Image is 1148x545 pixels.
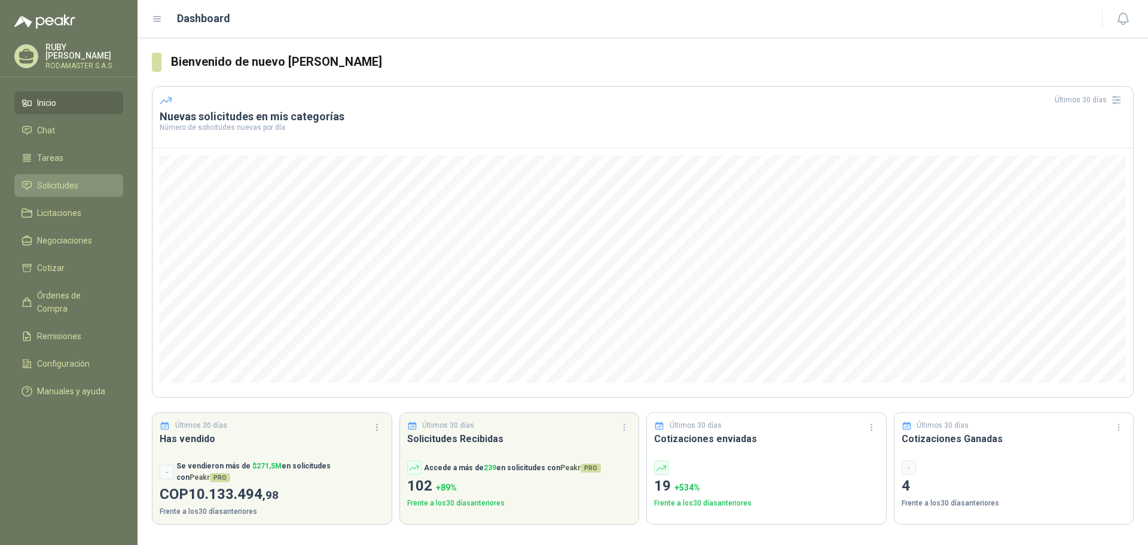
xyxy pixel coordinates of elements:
span: + 534 % [674,483,700,492]
span: 239 [484,464,496,472]
span: Peakr [560,464,601,472]
p: Frente a los 30 días anteriores [902,498,1126,509]
p: Frente a los 30 días anteriores [654,498,879,509]
a: Remisiones [14,325,123,348]
a: Licitaciones [14,202,123,224]
a: Manuales y ayuda [14,380,123,403]
p: Frente a los 30 días anteriores [407,498,632,509]
h3: Cotizaciones Ganadas [902,431,1126,446]
p: Últimos 30 días [670,420,722,431]
span: ,98 [262,488,279,502]
p: RODAMASTER S.A.S. [45,62,123,69]
p: Últimos 30 días [175,420,227,431]
p: 4 [902,475,1126,498]
p: 102 [407,475,632,498]
span: Tareas [37,151,63,165]
span: + 89 % [436,483,457,492]
a: Cotizar [14,257,123,279]
div: Últimos 30 días [1055,90,1126,109]
p: Número de solicitudes nuevas por día [160,124,1126,131]
span: Negociaciones [37,234,92,247]
a: Negociaciones [14,229,123,252]
span: Licitaciones [37,206,81,220]
span: Remisiones [37,330,81,343]
a: Órdenes de Compra [14,284,123,320]
p: Frente a los 30 días anteriores [160,506,384,517]
span: $ 271,5M [252,462,282,470]
p: Últimos 30 días [422,420,474,431]
a: Configuración [14,352,123,375]
a: Tareas [14,147,123,169]
p: COP [160,483,384,506]
h1: Dashboard [177,10,230,27]
h3: Cotizaciones enviadas [654,431,879,446]
span: Chat [37,124,55,137]
h3: Has vendido [160,431,384,446]
img: Logo peakr [14,14,75,29]
p: Últimos 30 días [917,420,969,431]
span: Inicio [37,96,56,109]
a: Solicitudes [14,174,123,197]
a: Chat [14,119,123,142]
p: Accede a más de en solicitudes con [424,462,601,474]
span: Cotizar [37,261,65,275]
h3: Nuevas solicitudes en mis categorías [160,109,1126,124]
span: Peakr [190,473,230,482]
span: Órdenes de Compra [37,289,112,315]
span: PRO [210,473,230,482]
span: Configuración [37,357,90,370]
h3: Bienvenido de nuevo [PERSON_NAME] [171,53,1134,71]
h3: Solicitudes Recibidas [407,431,632,446]
a: Inicio [14,92,123,114]
p: Se vendieron más de en solicitudes con [176,461,384,483]
span: 10.133.494 [188,486,279,503]
p: RUBY [PERSON_NAME] [45,43,123,60]
div: - [902,461,916,475]
div: - [160,465,174,479]
span: PRO [581,464,601,473]
span: Solicitudes [37,179,78,192]
span: Manuales y ayuda [37,385,105,398]
p: 19 [654,475,879,498]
